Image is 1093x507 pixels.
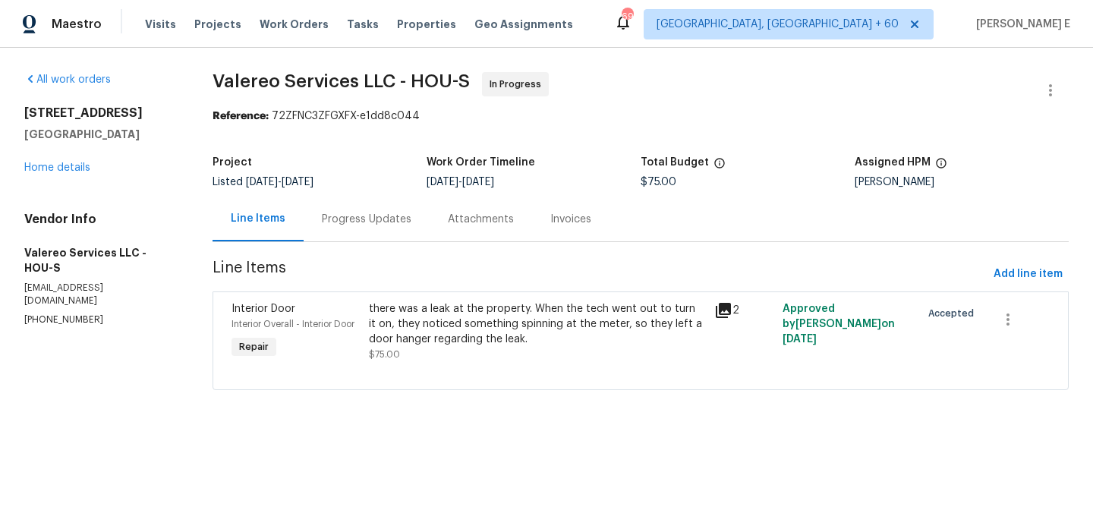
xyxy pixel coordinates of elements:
[641,157,709,168] h5: Total Budget
[213,177,313,187] span: Listed
[246,177,313,187] span: -
[322,212,411,227] div: Progress Updates
[448,212,514,227] div: Attachments
[24,162,90,173] a: Home details
[24,212,176,227] h4: Vendor Info
[213,260,987,288] span: Line Items
[194,17,241,32] span: Projects
[213,109,1069,124] div: 72ZFNC3ZFGXFX-e1dd8c044
[213,72,470,90] span: Valereo Services LLC - HOU-S
[282,177,313,187] span: [DATE]
[397,17,456,32] span: Properties
[490,77,547,92] span: In Progress
[24,105,176,121] h2: [STREET_ADDRESS]
[970,17,1070,32] span: [PERSON_NAME] E
[994,265,1063,284] span: Add line item
[855,177,1069,187] div: [PERSON_NAME]
[427,177,458,187] span: [DATE]
[24,282,176,307] p: [EMAIL_ADDRESS][DOMAIN_NAME]
[24,313,176,326] p: [PHONE_NUMBER]
[260,17,329,32] span: Work Orders
[928,306,980,321] span: Accepted
[246,177,278,187] span: [DATE]
[783,304,895,345] span: Approved by [PERSON_NAME] on
[657,17,899,32] span: [GEOGRAPHIC_DATA], [GEOGRAPHIC_DATA] + 60
[369,350,400,359] span: $75.00
[231,211,285,226] div: Line Items
[213,157,252,168] h5: Project
[474,17,573,32] span: Geo Assignments
[233,339,275,354] span: Repair
[24,74,111,85] a: All work orders
[427,157,535,168] h5: Work Order Timeline
[24,245,176,276] h5: Valereo Services LLC - HOU-S
[641,177,676,187] span: $75.00
[232,304,295,314] span: Interior Door
[52,17,102,32] span: Maestro
[462,177,494,187] span: [DATE]
[987,260,1069,288] button: Add line item
[550,212,591,227] div: Invoices
[713,157,726,177] span: The total cost of line items that have been proposed by Opendoor. This sum includes line items th...
[369,301,704,347] div: there was a leak at the property. When the tech went out to turn it on, they noticed something sp...
[347,19,379,30] span: Tasks
[622,9,632,24] div: 690
[145,17,176,32] span: Visits
[232,320,354,329] span: Interior Overall - Interior Door
[783,334,817,345] span: [DATE]
[714,301,774,320] div: 2
[427,177,494,187] span: -
[24,127,176,142] h5: [GEOGRAPHIC_DATA]
[935,157,947,177] span: The hpm assigned to this work order.
[213,111,269,121] b: Reference:
[855,157,931,168] h5: Assigned HPM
